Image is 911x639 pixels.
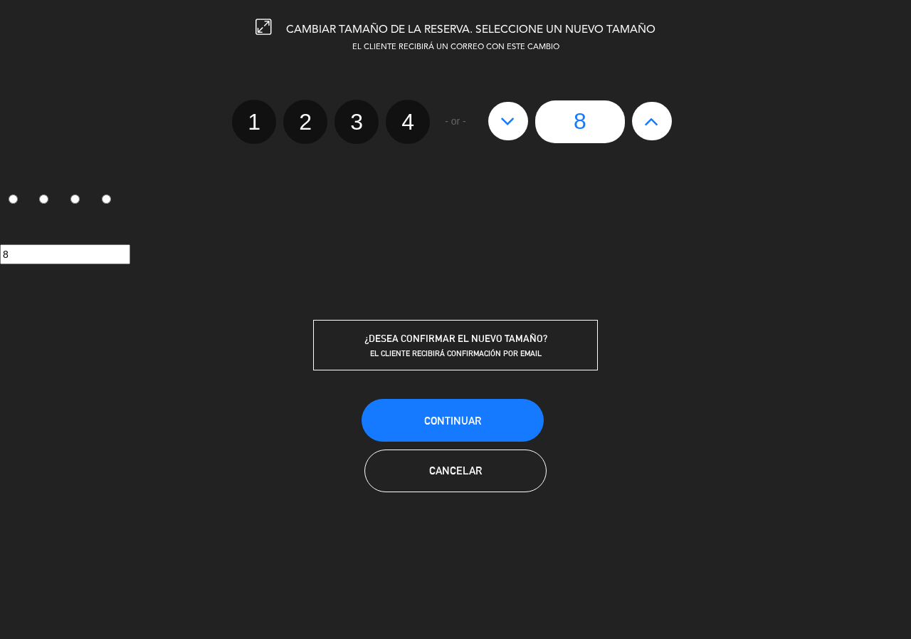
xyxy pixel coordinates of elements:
[386,100,430,144] label: 4
[102,194,111,204] input: 4
[93,189,125,213] label: 4
[31,189,63,213] label: 2
[445,113,466,130] span: - or -
[283,100,327,144] label: 2
[39,194,48,204] input: 2
[232,100,276,144] label: 1
[364,450,547,492] button: Cancelar
[352,43,559,51] span: EL CLIENTE RECIBIRÁ UN CORREO CON ESTE CAMBIO
[362,399,544,442] button: Continuar
[335,100,379,144] label: 3
[63,189,94,213] label: 3
[424,415,481,427] span: Continuar
[364,333,547,344] span: ¿DESEA CONFIRMAR EL NUEVO TAMAÑO?
[70,194,80,204] input: 3
[286,24,655,36] span: CAMBIAR TAMAÑO DE LA RESERVA. SELECCIONE UN NUEVO TAMAÑO
[9,194,18,204] input: 1
[370,348,542,358] span: EL CLIENTE RECIBIRÁ CONFIRMACIÓN POR EMAIL
[429,464,482,477] span: Cancelar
